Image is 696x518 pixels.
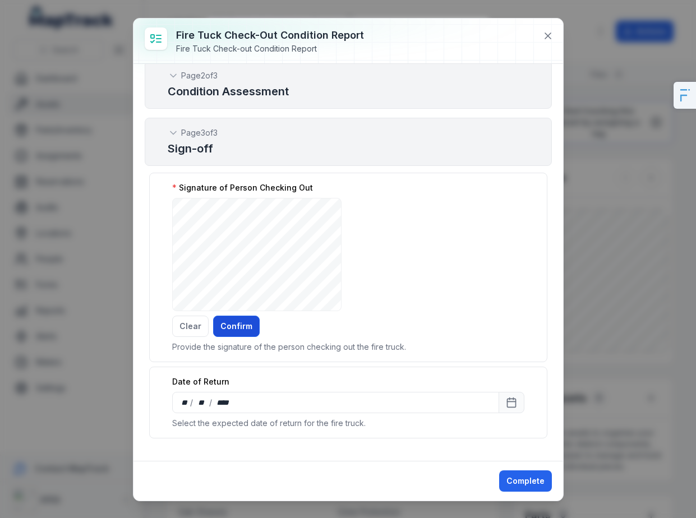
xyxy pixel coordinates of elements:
[190,397,194,408] div: /
[181,127,218,138] span: Page 3 of 3
[499,392,524,413] button: Calendar
[172,341,524,353] p: Provide the signature of the person checking out the fire truck.
[168,141,529,156] h2: Sign-off
[209,397,213,408] div: /
[213,397,234,408] div: year,
[172,418,524,429] p: Select the expected date of return for the fire truck.
[172,182,313,193] label: Signature of Person Checking Out
[172,376,229,387] label: Date of Return
[172,316,209,337] button: Clear
[179,397,191,408] div: day,
[176,27,364,43] h3: Fire Tuck Check-out Condition Report
[194,397,209,408] div: month,
[176,43,364,54] div: Fire Tuck Check-out Condition Report
[168,84,529,99] h2: Condition Assessment
[213,316,260,337] button: Confirm
[181,70,218,81] span: Page 2 of 3
[499,470,552,492] button: Complete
